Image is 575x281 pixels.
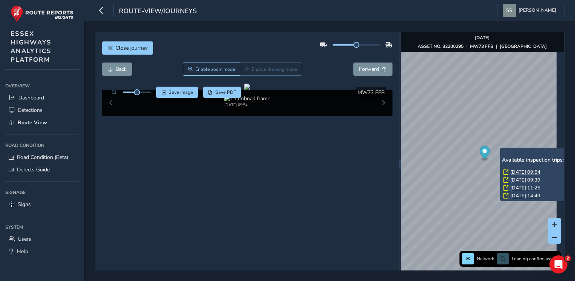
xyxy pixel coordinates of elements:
[502,157,573,163] h6: Available inspection trips:
[5,187,79,198] div: Signage
[224,95,270,102] img: Thumbnail frame
[503,4,516,17] img: diamond-layout
[479,146,490,162] div: Map marker
[18,201,31,208] span: Signs
[510,177,540,183] a: [DATE] 09:39
[359,66,379,73] span: Forward
[5,80,79,92] div: Overview
[5,104,79,116] a: Detections
[500,43,547,49] strong: [GEOGRAPHIC_DATA]
[503,4,559,17] button: [PERSON_NAME]
[477,256,494,262] span: Network
[5,198,79,211] a: Signs
[116,66,126,73] span: Back
[353,63,392,76] button: Forward
[5,140,79,151] div: Road Condition
[549,255,567,273] iframe: Intercom live chat
[17,248,28,255] span: Help
[17,154,68,161] span: Road Condition (Beta)
[5,92,79,104] a: Dashboard
[5,151,79,163] a: Road Condition (Beta)
[5,116,79,129] a: Route View
[17,166,50,173] span: Defects Guide
[183,63,240,76] button: Zoom
[11,5,73,22] img: rr logo
[203,87,241,98] button: PDF
[18,119,47,126] span: Route View
[5,245,79,258] a: Help
[5,163,79,176] a: Defects Guide
[11,29,52,64] span: ESSEX HIGHWAYS ANALYTICS PLATFORM
[102,41,153,55] button: Close journey
[418,43,464,49] strong: ASSET NO. 32200295
[512,256,558,262] span: Loading confirm assets
[119,6,197,17] span: route-view/journeys
[475,35,490,41] strong: [DATE]
[215,89,236,95] span: Save PDF
[418,43,547,49] div: | |
[195,66,235,72] span: Enable zoom mode
[565,255,571,261] span: 2
[510,185,540,191] a: [DATE] 11:25
[5,233,79,245] a: Users
[18,235,31,243] span: Users
[224,102,270,108] div: [DATE] 09:54
[102,63,132,76] button: Back
[116,44,148,52] span: Close journey
[18,94,44,101] span: Dashboard
[156,87,198,98] button: Save
[18,107,43,114] span: Detections
[510,192,540,199] a: [DATE] 14:49
[5,221,79,233] div: System
[510,169,540,176] a: [DATE] 09:54
[470,43,493,49] strong: MW73 FFB
[357,89,385,96] span: MW73 FFB
[169,89,193,95] span: Save image
[519,4,556,17] span: [PERSON_NAME]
